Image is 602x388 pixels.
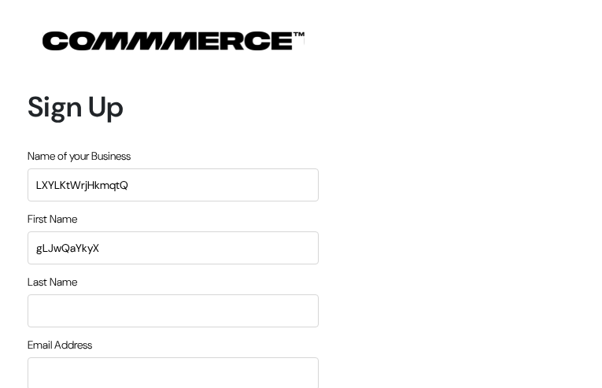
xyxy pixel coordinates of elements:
img: COMMMERCE [42,31,305,50]
label: Email Address [28,337,92,353]
label: First Name [28,211,77,227]
h1: Sign Up [28,90,319,124]
label: Last Name [28,274,77,290]
label: Name of your Business [28,148,131,164]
